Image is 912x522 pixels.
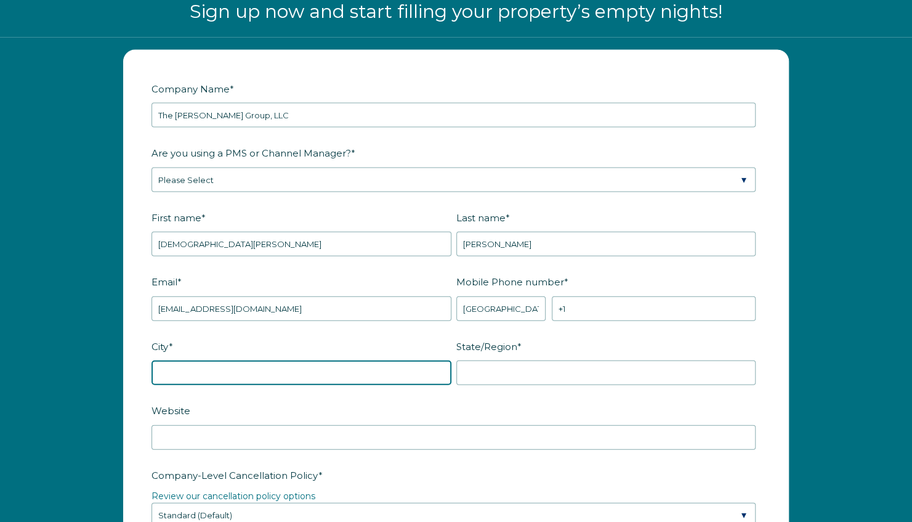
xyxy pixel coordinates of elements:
span: Are you using a PMS or Channel Manager? [151,144,351,163]
span: Company-Level Cancellation Policy [151,466,318,485]
span: Company Name [151,80,230,99]
span: Website [151,401,190,420]
a: Review our cancellation policy options [151,491,315,502]
span: First name [151,208,201,227]
span: Email [151,272,177,292]
span: City [151,337,169,356]
span: Last name [456,208,506,227]
span: Mobile Phone number [456,272,564,292]
span: State/Region [456,337,517,356]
